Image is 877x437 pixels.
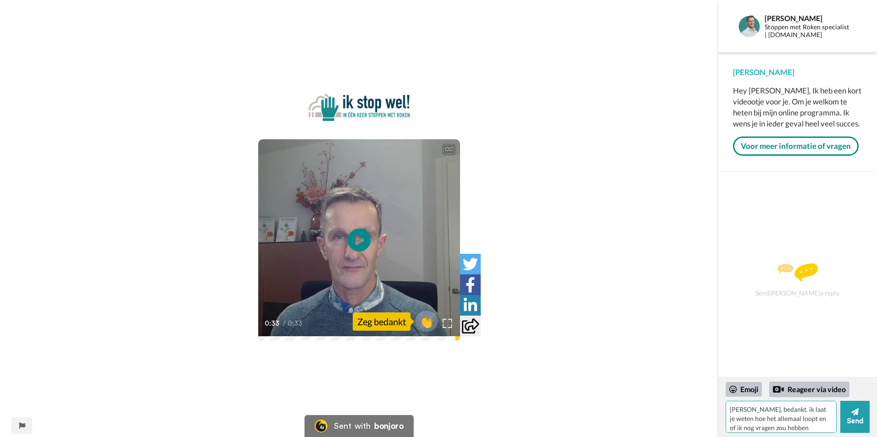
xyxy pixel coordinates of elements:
[840,401,870,433] button: Send
[773,384,784,395] div: Reply by Video
[443,145,455,154] div: CC
[374,422,404,430] div: bonjoro
[733,137,859,156] a: Voor meer informatie of vragen
[415,311,438,332] button: 👏
[353,312,411,331] div: Zeg bedankt
[443,319,452,328] img: Full screen
[733,67,862,78] div: [PERSON_NAME]
[765,14,852,22] div: [PERSON_NAME]
[334,422,371,430] div: Sent with
[265,318,281,329] span: 0:33
[777,263,818,282] img: message.svg
[765,23,852,39] div: Stoppen met Roken specialist | [DOMAIN_NAME]
[288,318,304,329] span: 0:33
[731,188,865,372] div: Send [PERSON_NAME] a reply.
[283,318,286,329] span: /
[738,15,760,37] img: Profile Image
[305,415,414,437] a: Bonjoro LogoSent withbonjoro
[769,382,849,397] div: Reageer via video
[315,420,327,432] img: Bonjoro Logo
[309,94,410,121] img: 9601d93c-4ee2-4881-aaa8-ba52576deda8
[415,314,438,329] span: 👏
[726,401,837,433] textarea: [PERSON_NAME], bedankt. ik laat je weten hoe het allemaal loopt en of ik nog vragen zou hebben
[726,382,762,397] div: Emoji
[733,85,862,129] div: Hey [PERSON_NAME], Ik heb een kort videootje voor je. Om je welkom te heten bij mijn online progr...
